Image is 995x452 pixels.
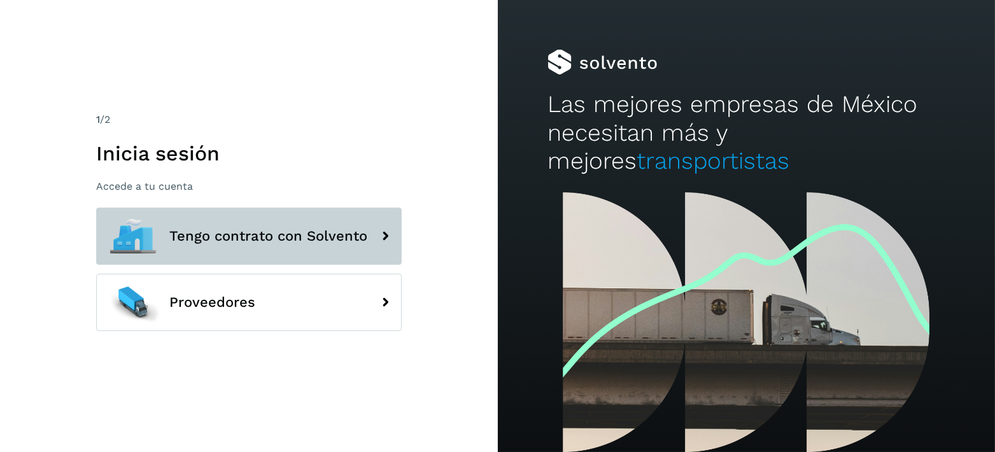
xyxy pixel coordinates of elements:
span: Proveedores [169,295,255,310]
span: 1 [96,113,100,125]
div: /2 [96,112,402,127]
p: Accede a tu cuenta [96,180,402,192]
h2: Las mejores empresas de México necesitan más y mejores [547,90,945,175]
button: Proveedores [96,274,402,331]
span: transportistas [637,147,789,174]
h1: Inicia sesión [96,141,402,166]
span: Tengo contrato con Solvento [169,229,367,244]
button: Tengo contrato con Solvento [96,208,402,265]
